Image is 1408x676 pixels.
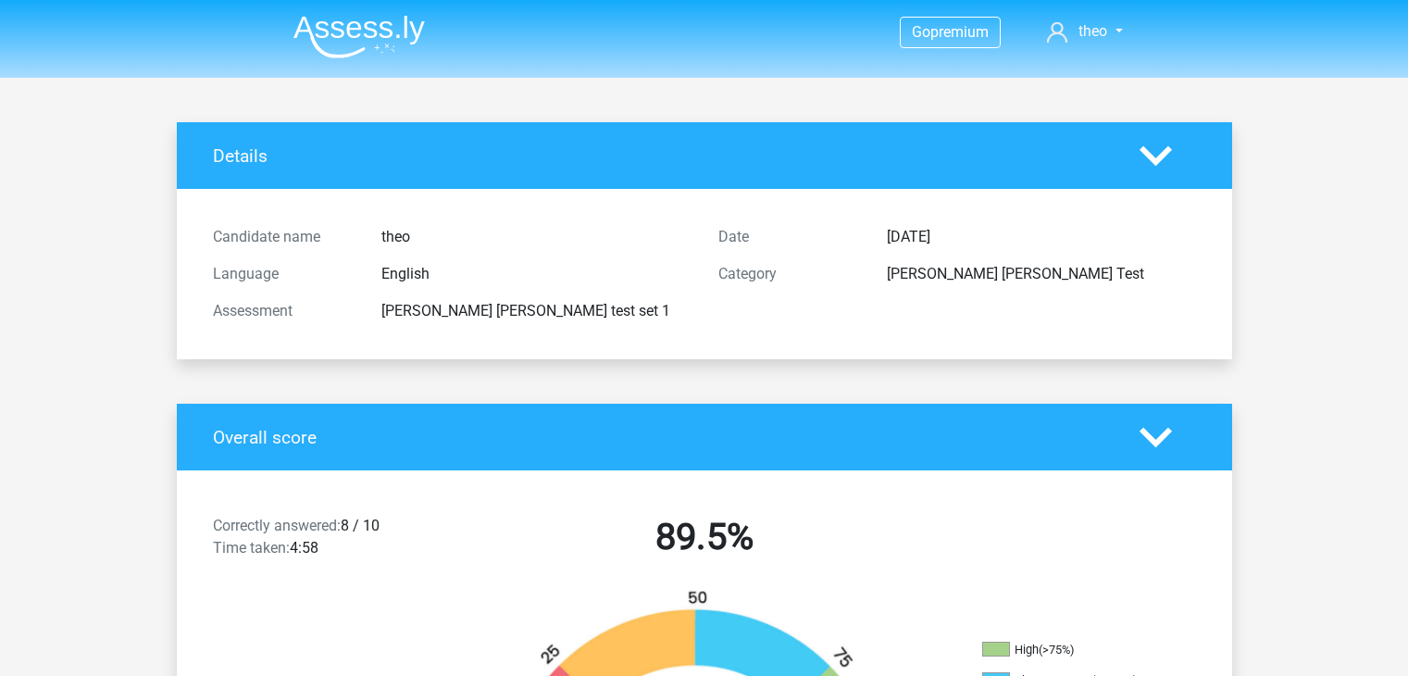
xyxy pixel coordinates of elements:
div: [DATE] [873,226,1210,248]
a: theo [1040,20,1129,43]
a: Gopremium [901,19,1000,44]
div: 8 / 10 4:58 [199,515,452,567]
h4: Details [213,145,1112,167]
div: Category [704,263,873,285]
div: Language [199,263,368,285]
div: (>75%) [1039,643,1074,657]
span: premium [930,23,989,41]
li: High [982,642,1167,658]
div: English [368,263,704,285]
span: theo [1078,22,1107,40]
span: Go [912,23,930,41]
div: Assessment [199,300,368,322]
div: Candidate name [199,226,368,248]
span: Correctly answered: [213,517,341,534]
h4: Overall score [213,427,1112,448]
div: [PERSON_NAME] [PERSON_NAME] test set 1 [368,300,704,322]
img: Assessly [293,15,425,58]
span: Time taken: [213,539,290,557]
div: Date [704,226,873,248]
div: theo [368,226,704,248]
div: [PERSON_NAME] [PERSON_NAME] Test [873,263,1210,285]
h2: 89.5% [466,515,943,559]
